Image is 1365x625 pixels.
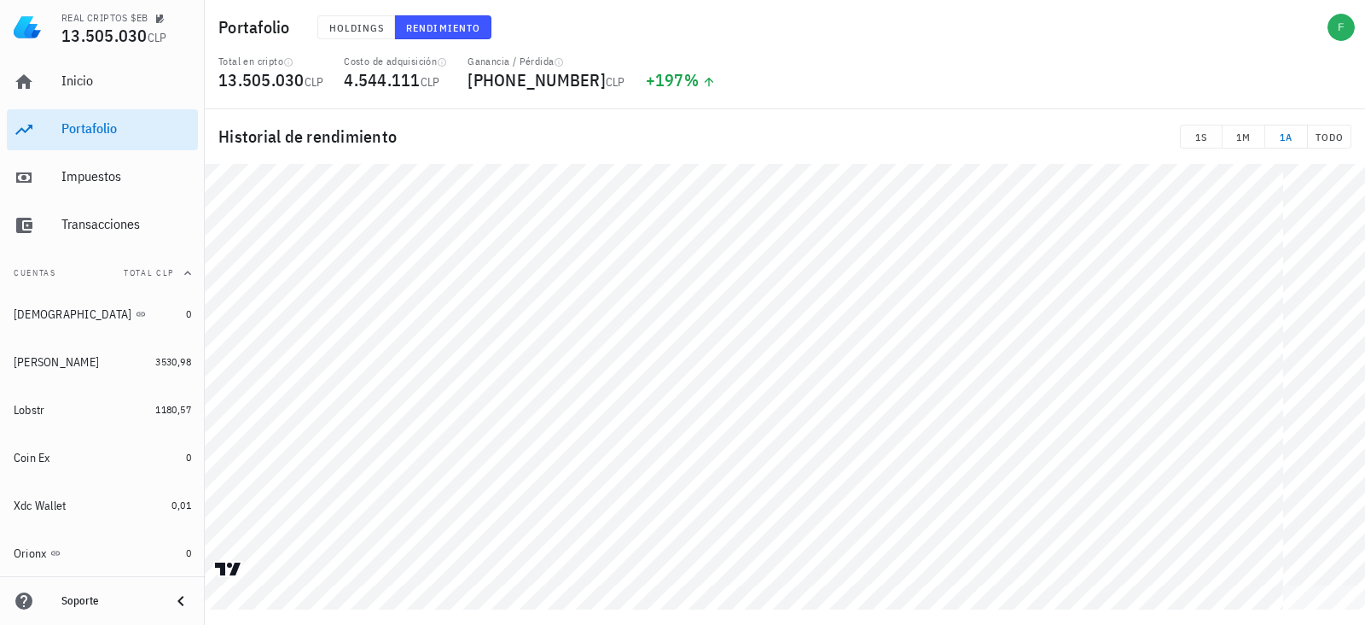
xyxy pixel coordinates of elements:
[1272,131,1300,143] span: 1A
[7,533,198,574] a: Orionx 0
[14,403,45,418] div: Lobstr
[155,403,191,416] span: 1180,57
[61,594,157,608] div: Soporte
[468,68,606,91] span: [PHONE_NUMBER]
[61,73,191,89] div: Inicio
[344,55,447,68] div: Costo de adquisición
[218,14,297,41] h1: Portafolio
[1229,131,1258,143] span: 1M
[14,546,47,561] div: Orionx
[317,15,396,39] button: Holdings
[218,55,323,68] div: Total en cripto
[213,561,243,577] a: Charting by TradingView
[468,55,624,68] div: Ganancia / Pérdida
[14,451,50,465] div: Coin Ex
[14,307,132,322] div: [DEMOGRAPHIC_DATA]
[14,14,41,41] img: LedgiFi
[606,74,625,90] span: CLP
[405,21,480,34] span: Rendimiento
[7,342,198,383] a: [PERSON_NAME] 3530,98
[305,74,324,90] span: CLP
[7,205,198,246] a: Transacciones
[171,499,191,511] span: 0,01
[186,451,191,464] span: 0
[61,216,191,232] div: Transacciones
[395,15,491,39] button: Rendimiento
[1180,125,1223,149] button: 1S
[1327,14,1355,41] div: avatar
[328,21,385,34] span: Holdings
[684,68,699,91] span: %
[155,355,191,368] span: 3530,98
[7,61,198,102] a: Inicio
[124,267,174,278] span: Total CLP
[7,294,198,335] a: [DEMOGRAPHIC_DATA] 0
[14,355,99,370] div: [PERSON_NAME]
[218,68,305,91] span: 13.505.030
[7,389,198,430] a: Lobstr 1180,57
[7,485,198,526] a: Xdc Wallet 0,01
[61,168,191,184] div: Impuestos
[7,109,198,150] a: Portafolio
[1265,125,1308,149] button: 1A
[1188,131,1215,143] span: 1S
[7,253,198,294] button: CuentasTotal CLP
[344,68,420,91] span: 4.544.111
[186,307,191,320] span: 0
[1308,125,1351,149] button: TODO
[205,109,1365,164] div: Historial de rendimiento
[186,546,191,559] span: 0
[61,11,148,25] div: REAL CRIPTOS $EB
[646,72,717,89] div: +197
[61,24,148,47] span: 13.505.030
[14,499,67,513] div: Xdc Wallet
[61,120,191,137] div: Portafolio
[421,74,440,90] span: CLP
[1223,125,1265,149] button: 1M
[7,157,198,198] a: Impuestos
[7,437,198,478] a: Coin Ex 0
[1315,131,1344,143] span: TODO
[148,30,167,45] span: CLP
